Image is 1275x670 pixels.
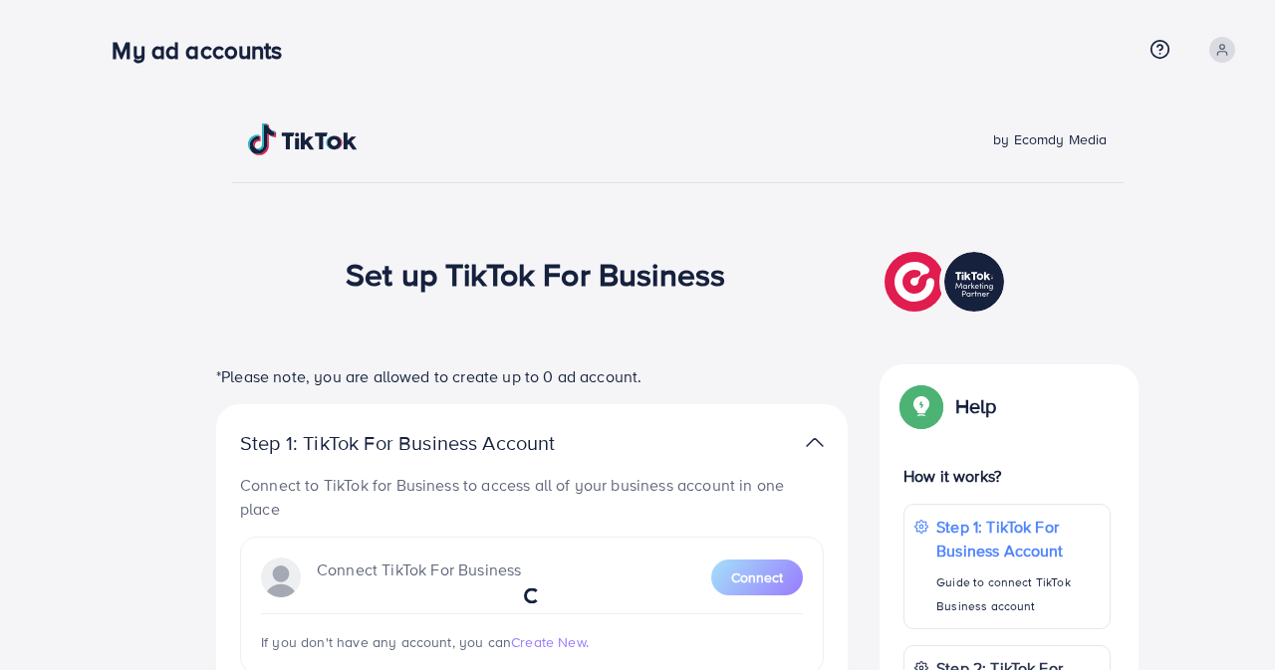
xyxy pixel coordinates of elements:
[903,464,1111,488] p: How it works?
[955,394,997,418] p: Help
[936,515,1100,562] p: Step 1: TikTok For Business Account
[936,570,1100,618] p: Guide to connect TikTok Business account
[112,36,298,65] h3: My ad accounts
[216,364,848,388] p: *Please note, you are allowed to create up to 0 ad account.
[993,129,1107,149] span: by Ecomdy Media
[885,247,1009,317] img: TikTok partner
[248,123,358,155] img: TikTok
[806,428,824,457] img: TikTok partner
[240,431,619,455] p: Step 1: TikTok For Business Account
[346,255,725,293] h1: Set up TikTok For Business
[903,388,939,424] img: Popup guide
